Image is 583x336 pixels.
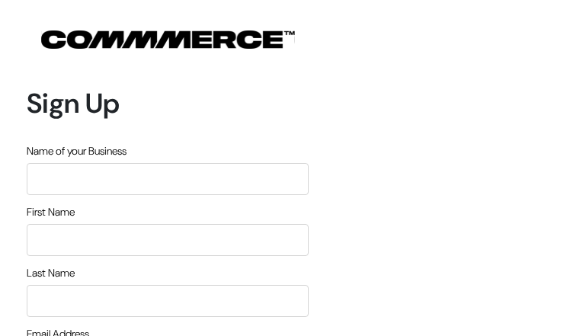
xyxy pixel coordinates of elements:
label: Name of your Business [27,143,127,159]
h1: Sign Up [27,87,309,120]
label: Last Name [27,265,75,281]
img: COMMMERCE [41,30,295,49]
label: First Name [27,204,75,220]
